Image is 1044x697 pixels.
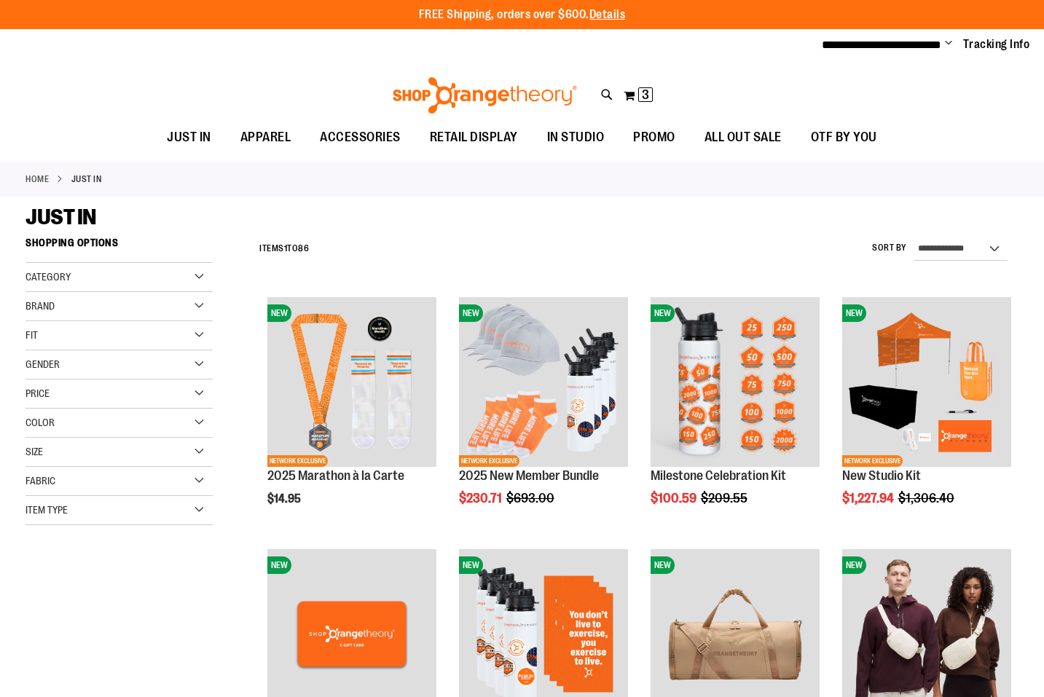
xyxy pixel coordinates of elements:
[701,491,750,505] span: $209.55
[25,230,213,263] strong: Shopping Options
[651,297,820,468] a: Milestone Celebration KitNEW
[260,290,444,542] div: product
[898,491,957,505] span: $1,306.40
[633,121,675,154] span: PROMO
[25,387,50,399] span: Price
[459,304,483,322] span: NEW
[25,446,43,457] span: Size
[835,290,1019,542] div: product
[167,121,211,154] span: JUST IN
[589,8,626,21] a: Details
[25,300,55,312] span: Brand
[25,205,96,229] span: JUST IN
[419,7,626,23] p: FREE Shipping, orders over $600.
[25,271,71,283] span: Category
[651,556,675,574] span: NEW
[651,491,699,505] span: $100.59
[842,468,921,483] a: New Studio Kit
[25,358,60,370] span: Gender
[284,243,288,253] span: 1
[25,417,55,428] span: Color
[25,329,38,341] span: Fit
[459,297,628,468] a: 2025 New Member BundleNEWNETWORK EXCLUSIVE
[320,121,401,154] span: ACCESSORIES
[811,121,877,154] span: OTF BY YOU
[842,556,866,574] span: NEW
[842,491,896,505] span: $1,227.94
[642,87,649,102] span: 3
[267,297,436,466] img: 2025 Marathon à la Carte
[872,242,907,254] label: Sort By
[390,77,579,114] img: Shop Orangetheory
[651,304,675,322] span: NEW
[506,491,557,505] span: $693.00
[298,243,309,253] span: 86
[25,504,68,516] span: Item Type
[452,290,635,542] div: product
[547,121,605,154] span: IN STUDIO
[459,556,483,574] span: NEW
[259,237,309,260] h2: Items to
[267,297,436,468] a: 2025 Marathon à la CarteNEWNETWORK EXCLUSIVE
[459,455,519,467] span: NETWORK EXCLUSIVE
[842,304,866,322] span: NEW
[459,491,504,505] span: $230.71
[71,173,102,186] strong: JUST IN
[267,304,291,322] span: NEW
[643,290,827,542] div: product
[459,468,599,483] a: 2025 New Member Bundle
[25,475,55,487] span: Fabric
[842,297,1011,468] a: New Studio KitNEWNETWORK EXCLUSIVE
[842,455,903,467] span: NETWORK EXCLUSIVE
[704,121,782,154] span: ALL OUT SALE
[963,36,1030,52] a: Tracking Info
[267,492,303,505] span: $14.95
[267,556,291,574] span: NEW
[25,173,49,186] a: Home
[651,468,786,483] a: Milestone Celebration Kit
[267,468,404,483] a: 2025 Marathon à la Carte
[945,37,952,52] button: Account menu
[430,121,518,154] span: RETAIL DISPLAY
[240,121,291,154] span: APPAREL
[459,297,628,466] img: 2025 New Member Bundle
[842,297,1011,466] img: New Studio Kit
[651,297,820,466] img: Milestone Celebration Kit
[267,455,328,467] span: NETWORK EXCLUSIVE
